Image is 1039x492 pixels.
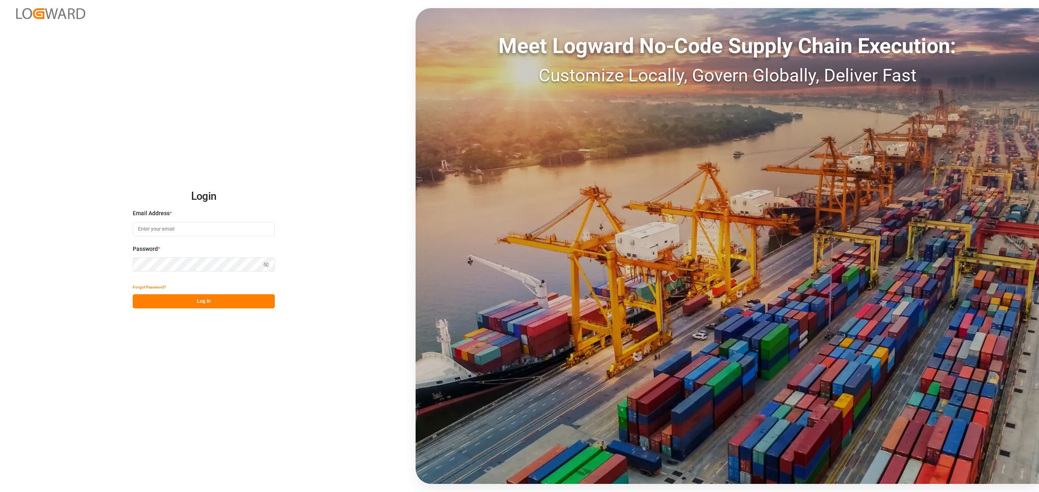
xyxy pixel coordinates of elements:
span: Email Address [133,209,170,218]
span: Password [133,245,158,253]
h2: Login [133,184,275,210]
input: Enter your email [133,222,275,236]
button: Log In [133,294,275,308]
div: Meet Logward No-Code Supply Chain Execution: [416,30,1039,62]
div: Customize Locally, Govern Globally, Deliver Fast [416,62,1039,89]
button: Forgot Password? [133,280,166,294]
img: Logward_new_orange.png [16,8,85,19]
